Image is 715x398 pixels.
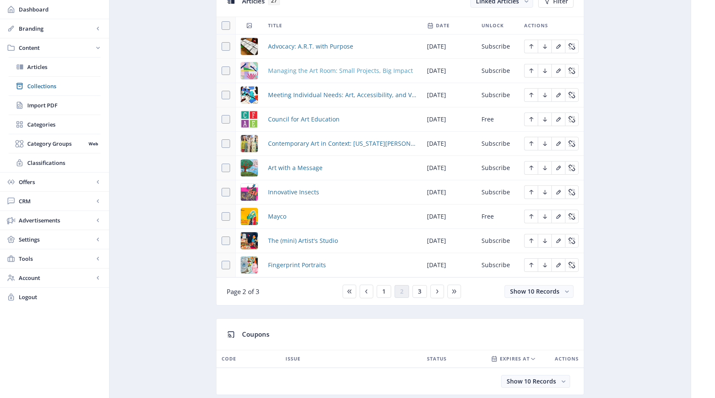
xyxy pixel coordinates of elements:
a: Edit page [538,42,551,50]
td: [DATE] [422,180,476,205]
a: Edit page [551,260,565,268]
td: [DATE] [422,253,476,277]
span: EXPIRES AT [500,354,530,364]
td: Subscribe [476,229,519,253]
span: 3 [418,288,421,295]
a: Import PDF [9,96,101,115]
td: Subscribe [476,180,519,205]
span: Tools [19,254,94,263]
td: Subscribe [476,59,519,83]
span: Settings [19,235,94,244]
span: STATUS [427,354,447,364]
span: Unlock [481,20,504,31]
td: Subscribe [476,253,519,277]
a: Edit page [551,66,565,74]
span: Logout [19,293,102,301]
span: CRM [19,197,94,205]
a: Edit page [551,187,565,196]
a: Edit page [565,163,579,171]
span: Categories [27,120,101,129]
button: 1 [377,285,391,298]
img: 01748260-abfd-456c-b5d5-c77235610531.png [241,159,258,176]
span: CODE [222,354,236,364]
a: Edit page [524,66,538,74]
a: Edit page [524,260,538,268]
span: 1 [382,288,386,295]
a: Classifications [9,153,101,172]
a: Innovative Insects [268,187,319,197]
td: [DATE] [422,107,476,132]
td: Subscribe [476,132,519,156]
a: Edit page [565,42,579,50]
span: Actions [555,354,579,364]
img: 9ecd28b8-a6bf-4016-ba4c-f9eb6bd7d7c0.png [241,38,258,55]
span: Coupons [242,330,269,338]
nb-badge: Web [86,139,101,148]
td: [DATE] [422,132,476,156]
a: Mayco [268,211,286,222]
img: 85269a45-ed99-4967-b2d3-52b6ba420239.png [241,208,258,225]
span: Date [436,20,450,31]
span: Title [268,20,282,31]
a: Art with a Message [268,163,323,173]
button: 2 [395,285,409,298]
a: The (mini) Artist's Studio [268,236,338,246]
img: cbc5f19a-6ba7-4b5f-a4d3-e252397198f9.png [241,87,258,104]
a: Council for Art Education [268,114,340,124]
td: [DATE] [422,35,476,59]
a: Edit page [565,236,579,244]
img: a9c91d95-24c1-4a42-844a-5cfbc0ecf5c0.png [241,232,258,249]
td: Subscribe [476,156,519,180]
span: 2 [400,288,404,295]
a: Categories [9,115,101,134]
a: Edit page [551,115,565,123]
span: Page 2 of 3 [227,287,259,296]
td: [DATE] [422,156,476,180]
td: Free [476,205,519,229]
a: Meeting Individual Needs: Art, Accessibility, and Visual Impairments [268,90,417,100]
td: [DATE] [422,59,476,83]
span: Offers [19,178,94,186]
td: [DATE] [422,83,476,107]
a: Edit page [565,187,579,196]
a: Edit page [524,139,538,147]
span: Articles [27,63,101,71]
img: 9f6becd0-13f4-431e-a626-f3c718b8ca3b.png [241,257,258,274]
a: Fingerprint Portraits [268,260,326,270]
a: Edit page [538,236,551,244]
span: Account [19,274,94,282]
span: Branding [19,24,94,33]
a: Advocacy: A.R.T. with Purpose [268,41,353,52]
a: Edit page [551,90,565,98]
a: Edit page [538,187,551,196]
a: Edit page [565,115,579,123]
img: 8482b335-3234-4374-b83b-3d82157dbee2.png [241,111,258,128]
a: Edit page [538,260,551,268]
a: Edit page [524,212,538,220]
a: Contemporary Art in Context: [US_STATE][PERSON_NAME] [268,138,417,149]
td: Subscribe [476,83,519,107]
a: Edit page [538,163,551,171]
img: 627823c6-2412-4635-957c-26071d4548a1.png [241,135,258,152]
img: ad61fc1e-73b7-4606-87bd-ca335206f9fd.png [241,62,258,79]
a: Articles [9,58,101,76]
span: Import PDF [27,101,101,110]
button: 3 [412,285,427,298]
a: Edit page [565,66,579,74]
a: Managing the Art Room: Small Projects, Big Impact [268,66,413,76]
span: Collections [27,82,101,90]
a: Edit page [538,90,551,98]
a: Edit page [524,236,538,244]
a: Edit page [551,163,565,171]
a: Edit page [565,260,579,268]
span: ISSUE [285,354,300,364]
